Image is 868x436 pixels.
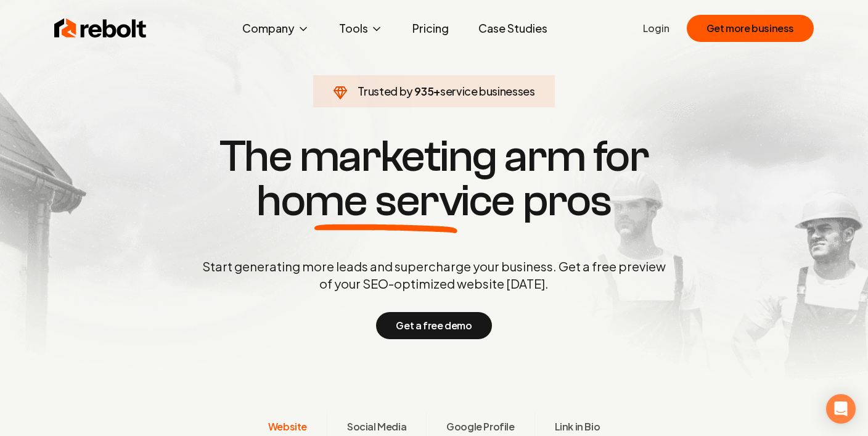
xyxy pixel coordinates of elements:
[268,419,307,434] span: Website
[138,134,730,223] h1: The marketing arm for pros
[440,84,535,98] span: service businesses
[200,258,668,292] p: Start generating more leads and supercharge your business. Get a free preview of your SEO-optimiz...
[376,312,491,339] button: Get a free demo
[347,419,406,434] span: Social Media
[329,16,393,41] button: Tools
[446,419,514,434] span: Google Profile
[469,16,557,41] a: Case Studies
[433,84,440,98] span: +
[826,394,856,424] div: Open Intercom Messenger
[403,16,459,41] a: Pricing
[358,84,412,98] span: Trusted by
[555,419,600,434] span: Link in Bio
[687,15,814,42] button: Get more business
[232,16,319,41] button: Company
[54,16,147,41] img: Rebolt Logo
[643,21,669,36] a: Login
[414,83,433,100] span: 935
[256,179,515,223] span: home service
